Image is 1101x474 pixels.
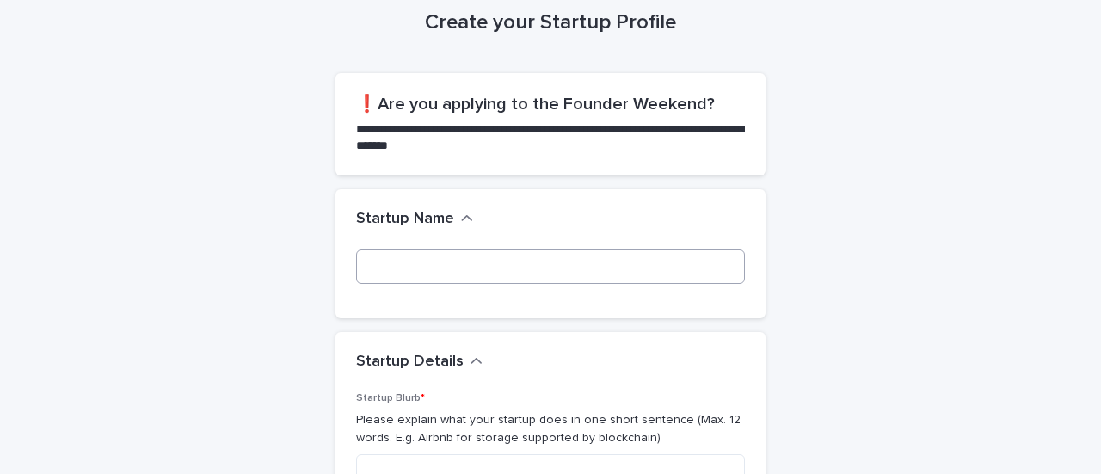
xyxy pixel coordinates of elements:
p: Please explain what your startup does in one short sentence (Max. 12 words. E.g. Airbnb for stora... [356,411,745,447]
button: Startup Name [356,210,473,229]
button: Startup Details [356,353,483,372]
h2: Startup Details [356,353,464,372]
h1: Create your Startup Profile [335,10,766,35]
h2: ❗Are you applying to the Founder Weekend? [356,94,745,114]
span: Startup Blurb [356,393,425,403]
h2: Startup Name [356,210,454,229]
